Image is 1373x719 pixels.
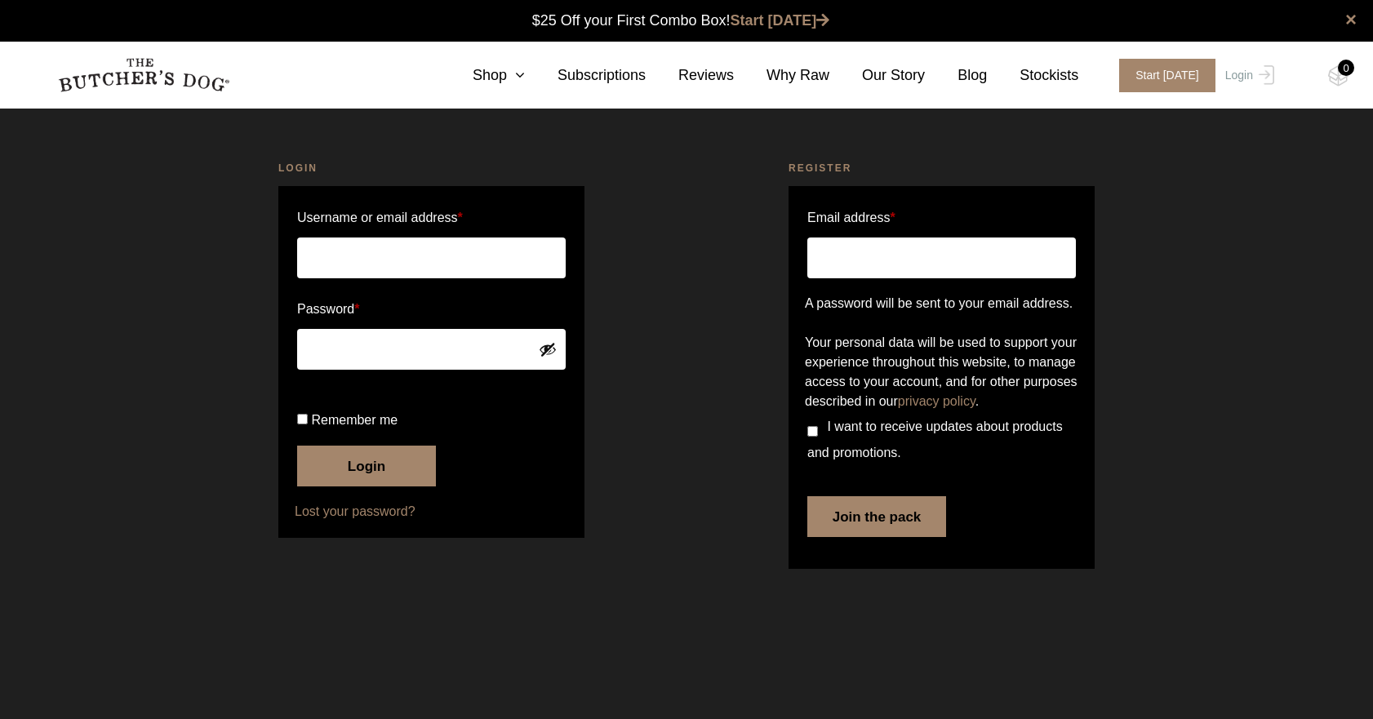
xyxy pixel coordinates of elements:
a: Subscriptions [525,64,646,87]
div: 0 [1338,60,1354,76]
p: Your personal data will be used to support your experience throughout this website, to manage acc... [805,333,1078,411]
label: Email address [807,205,895,231]
a: close [1345,10,1357,29]
button: Join the pack [807,496,946,537]
a: Blog [925,64,987,87]
button: Login [297,446,436,486]
a: Why Raw [734,64,829,87]
h2: Register [789,160,1095,176]
h2: Login [278,160,584,176]
a: Start [DATE] [731,12,830,29]
span: Remember me [311,413,398,427]
a: Shop [440,64,525,87]
a: Our Story [829,64,925,87]
input: I want to receive updates about products and promotions. [807,426,818,437]
p: A password will be sent to your email address. [805,294,1078,313]
a: privacy policy [898,394,975,408]
label: Username or email address [297,205,566,231]
span: I want to receive updates about products and promotions. [807,419,1063,459]
span: Start [DATE] [1119,59,1215,92]
input: Remember me [297,414,308,424]
a: Login [1221,59,1274,92]
button: Show password [539,340,557,358]
a: Stockists [987,64,1078,87]
a: Reviews [646,64,734,87]
a: Lost your password? [295,502,568,521]
label: Password [297,296,566,322]
a: Start [DATE] [1103,59,1221,92]
img: TBD_Cart-Empty.png [1328,65,1349,87]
